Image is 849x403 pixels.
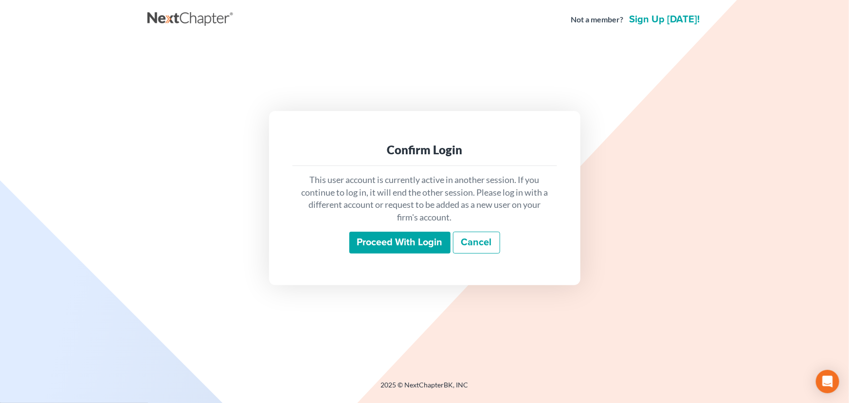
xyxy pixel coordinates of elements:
[628,15,702,24] a: Sign up [DATE]!
[349,232,451,254] input: Proceed with login
[571,14,624,25] strong: Not a member?
[300,142,549,158] div: Confirm Login
[147,380,702,398] div: 2025 © NextChapterBK, INC
[816,370,839,393] div: Open Intercom Messenger
[300,174,549,224] p: This user account is currently active in another session. If you continue to log in, it will end ...
[453,232,500,254] a: Cancel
